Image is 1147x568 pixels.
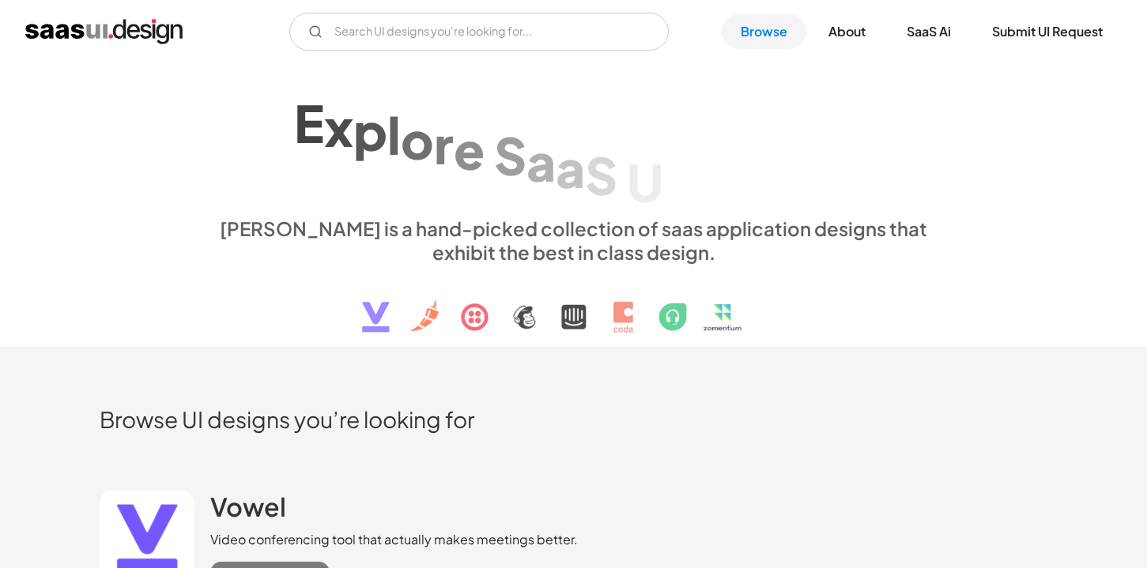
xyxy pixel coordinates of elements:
[210,80,938,201] h1: Explore SaaS UI design patterns & interactions.
[434,114,454,175] div: r
[210,530,578,549] div: Video conferencing tool that actually makes meetings better.
[454,118,485,179] div: e
[722,14,806,49] a: Browse
[25,19,183,44] a: home
[494,125,526,186] div: S
[627,152,663,213] div: U
[809,14,885,49] a: About
[100,405,1048,433] h2: Browse UI designs you’re looking for
[289,13,669,51] input: Search UI designs you're looking for...
[324,96,353,156] div: x
[556,137,585,198] div: a
[401,108,434,169] div: o
[210,491,286,522] h2: Vowel
[585,145,617,205] div: S
[289,13,669,51] form: Email Form
[210,216,938,264] div: [PERSON_NAME] is a hand-picked collection of saas application designs that exhibit the best in cl...
[888,14,970,49] a: SaaS Ai
[334,264,813,346] img: text, icon, saas logo
[353,100,387,160] div: p
[387,103,401,164] div: l
[210,491,286,530] a: Vowel
[973,14,1122,49] a: Submit UI Request
[294,92,324,153] div: E
[526,130,556,191] div: a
